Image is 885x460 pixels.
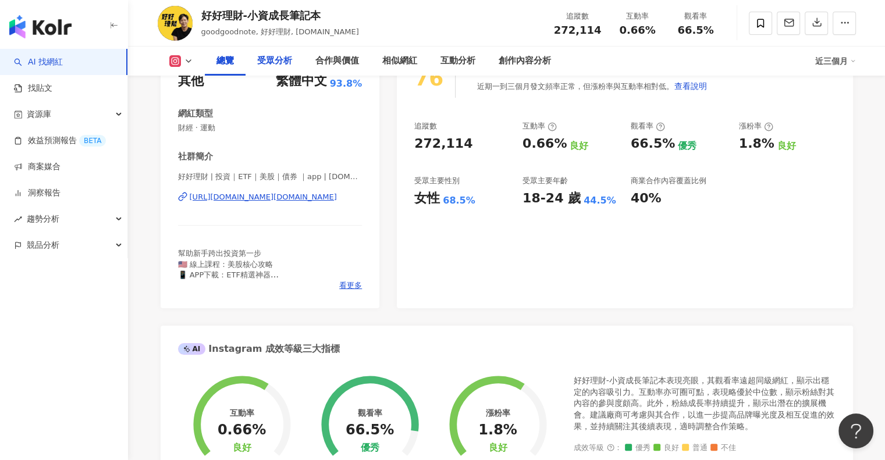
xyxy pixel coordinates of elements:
div: 受眾主要年齡 [523,176,568,186]
div: 近期一到三個月發文頻率正常，但漲粉率與互動率相對低。 [477,74,708,98]
div: 66.5% [631,135,675,153]
div: 受眾主要性別 [414,176,460,186]
div: 良好 [489,443,507,454]
div: 好好理財-小資成長筆記本表現亮眼，其觀看率遠超同級網紅，顯示出穩定的內容吸引力。互動率亦可圈可點，表現略優於中位數，顯示粉絲對其內容的參與度頗高。此外，粉絲成長率持續提升，顯示出潛在的擴展機會。... [574,375,836,432]
span: goodgoodnote, 好好理財, [DOMAIN_NAME] [201,27,359,36]
span: 查看說明 [674,81,707,91]
div: 優秀 [678,140,696,152]
div: 網紅類型 [178,108,213,120]
a: 洞察報告 [14,187,61,199]
div: 成效等級 ： [574,444,836,452]
div: [URL][DOMAIN_NAME][DOMAIN_NAME] [190,192,337,202]
span: 普通 [682,444,708,452]
div: 1.8% [478,422,517,438]
div: 良好 [777,140,796,152]
div: 18-24 歲 [523,190,581,208]
span: rise [14,215,22,223]
div: 272,114 [414,135,472,153]
div: 良好 [570,140,588,152]
div: 其他 [178,72,204,90]
div: 商業合作內容覆蓋比例 [631,176,706,186]
span: 資源庫 [27,101,51,127]
img: KOL Avatar [158,6,193,41]
div: 追蹤數 [554,10,602,22]
div: 0.66% [523,135,567,153]
div: 44.5% [584,194,616,207]
span: 0.66% [619,24,655,36]
a: [URL][DOMAIN_NAME][DOMAIN_NAME] [178,192,362,202]
a: 效益預測報告BETA [14,135,106,147]
div: 近三個月 [815,52,856,70]
div: 68.5% [443,194,475,207]
button: 查看說明 [674,74,708,98]
div: AI [178,343,206,355]
div: 66.5% [346,422,394,438]
span: 不佳 [710,444,736,452]
span: 93.8% [330,77,362,90]
span: 良好 [653,444,679,452]
div: 合作與價值 [315,54,359,68]
div: 漲粉率 [739,121,773,131]
div: 1.8% [739,135,774,153]
a: 商案媒合 [14,161,61,173]
div: 受眾分析 [257,54,292,68]
div: 76 [414,66,443,90]
div: 繁體中文 [276,72,327,90]
span: 好好理財 | 投資｜ETF｜美股｜債券 ｜app | [DOMAIN_NAME] [178,172,362,182]
span: 幫助新手跨出投資第一步 🇺🇸 線上課程：美股核心攻略 📱 APP下載：ETF精選神器 📪合作來信：[EMAIL_ADDRESS][DOMAIN_NAME] [178,249,357,290]
div: 女性 [414,190,440,208]
div: 漲粉率 [486,408,510,418]
div: 觀看率 [357,408,382,418]
span: 優秀 [625,444,651,452]
div: 好好理財-小資成長筆記本 [201,8,359,23]
div: 良好 [232,443,251,454]
span: 看更多 [339,280,362,291]
span: 趨勢分析 [27,206,59,232]
div: 互動率 [523,121,557,131]
div: 互動率 [616,10,660,22]
a: 找貼文 [14,83,52,94]
div: 互動分析 [440,54,475,68]
span: 競品分析 [27,232,59,258]
div: 0.66% [218,422,266,438]
div: 互動率 [229,408,254,418]
div: 觀看率 [674,10,718,22]
div: 社群簡介 [178,151,213,163]
img: logo [9,15,72,38]
div: 40% [631,190,662,208]
span: 66.5% [677,24,713,36]
a: searchAI 找網紅 [14,56,63,68]
div: 觀看率 [631,121,665,131]
iframe: Help Scout Beacon - Open [838,413,873,448]
span: 272,114 [554,24,602,36]
div: 總覽 [216,54,234,68]
div: 追蹤數 [414,121,437,131]
span: 財經 · 運動 [178,123,362,133]
div: Instagram 成效等級三大指標 [178,343,340,355]
div: 優秀 [360,443,379,454]
div: 創作內容分析 [499,54,551,68]
div: 相似網紅 [382,54,417,68]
